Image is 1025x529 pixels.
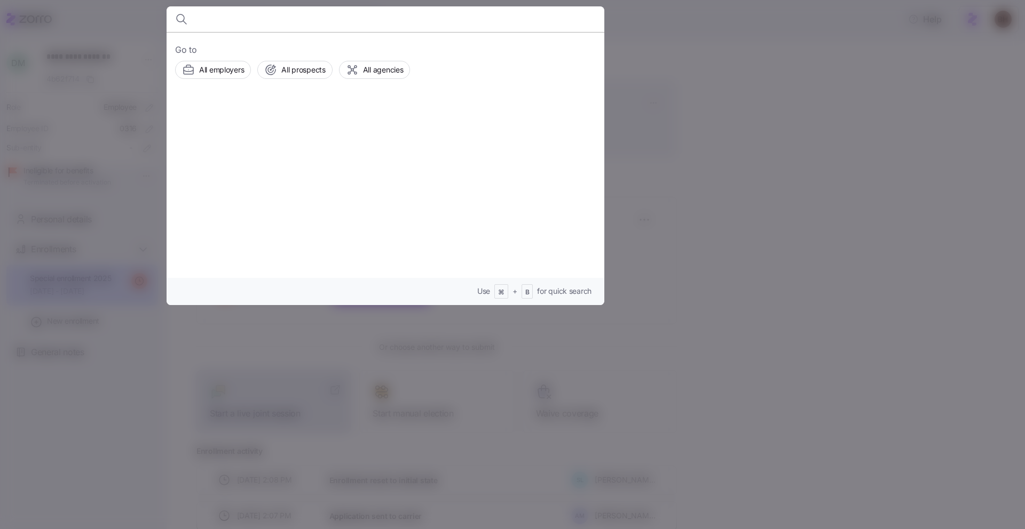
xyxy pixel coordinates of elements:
[363,65,404,75] span: All agencies
[525,288,530,297] span: B
[257,61,332,79] button: All prospects
[175,43,596,57] span: Go to
[175,61,251,79] button: All employers
[281,65,325,75] span: All prospects
[477,286,490,296] span: Use
[512,286,517,296] span: +
[199,65,244,75] span: All employers
[339,61,411,79] button: All agencies
[537,286,592,296] span: for quick search
[498,288,504,297] span: ⌘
